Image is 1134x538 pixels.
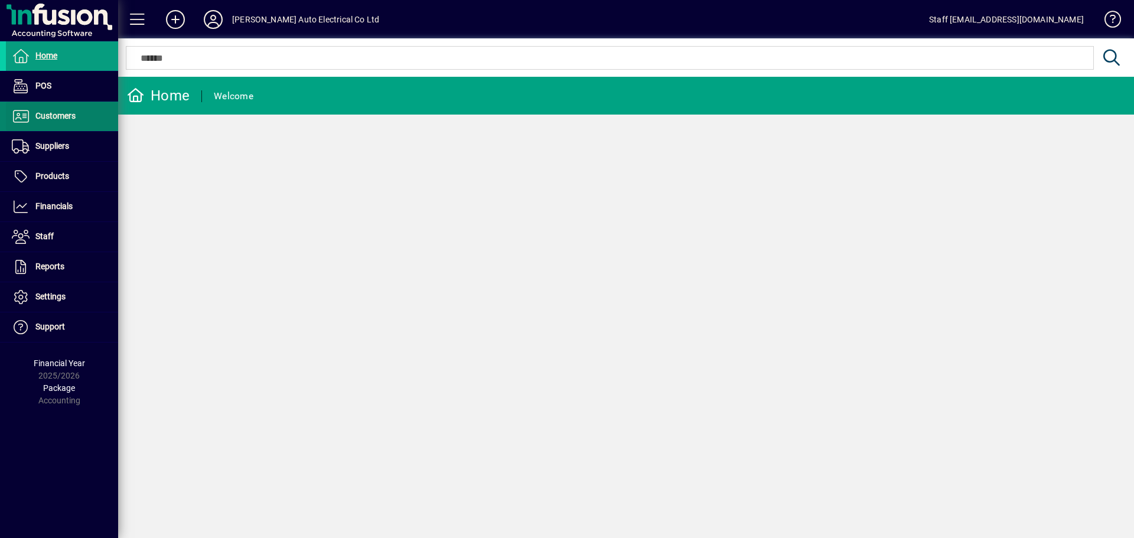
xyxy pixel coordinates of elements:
span: Products [35,171,69,181]
span: Suppliers [35,141,69,151]
span: Reports [35,262,64,271]
a: Reports [6,252,118,282]
a: Support [6,312,118,342]
span: Financials [35,201,73,211]
span: Customers [35,111,76,120]
span: Financial Year [34,358,85,368]
span: Support [35,322,65,331]
span: Staff [35,231,54,241]
span: Settings [35,292,66,301]
span: POS [35,81,51,90]
span: Package [43,383,75,393]
a: Staff [6,222,118,252]
button: Profile [194,9,232,30]
a: Customers [6,102,118,131]
a: Suppliers [6,132,118,161]
a: POS [6,71,118,101]
div: [PERSON_NAME] Auto Electrical Co Ltd [232,10,379,29]
div: Staff [EMAIL_ADDRESS][DOMAIN_NAME] [929,10,1084,29]
a: Settings [6,282,118,312]
button: Add [157,9,194,30]
div: Home [127,86,190,105]
a: Knowledge Base [1096,2,1119,41]
a: Products [6,162,118,191]
div: Welcome [214,87,253,106]
span: Home [35,51,57,60]
a: Financials [6,192,118,221]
